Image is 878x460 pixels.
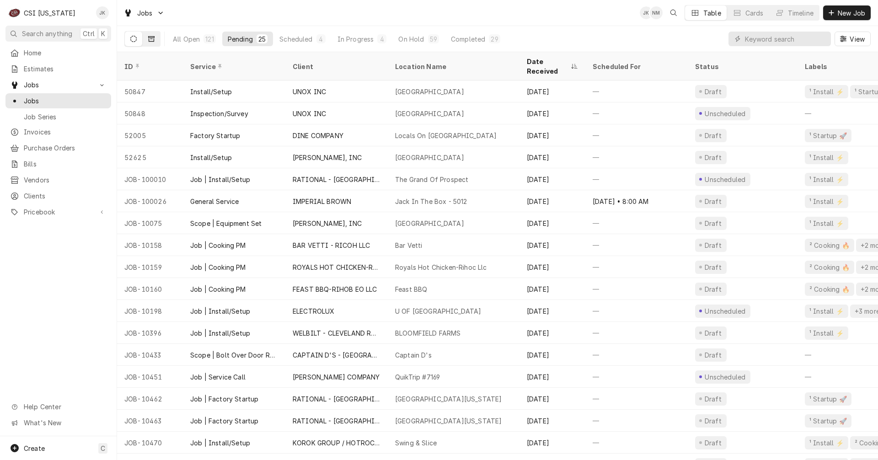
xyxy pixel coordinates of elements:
[379,34,385,44] div: 4
[519,80,585,102] div: [DATE]
[8,6,21,19] div: C
[585,256,688,278] div: —
[24,444,45,452] span: Create
[117,80,183,102] div: 50847
[703,350,723,360] div: Draft
[395,131,497,140] div: Locals On [GEOGRAPHIC_DATA]
[519,432,585,454] div: [DATE]
[5,26,111,42] button: Search anythingCtrlK
[519,256,585,278] div: [DATE]
[293,131,343,140] div: DINE COMPANY
[190,62,276,71] div: Service
[101,444,105,453] span: C
[24,143,107,153] span: Purchase Orders
[519,388,585,410] div: [DATE]
[650,6,663,19] div: Nancy Manuel's Avatar
[650,6,663,19] div: NM
[24,112,107,122] span: Job Series
[808,197,845,206] div: ¹ Install ⚡️
[96,6,109,19] div: Jeff Kuehl's Avatar
[117,300,183,322] div: JOB-10198
[190,87,232,96] div: Install/Setup
[5,109,111,124] a: Job Series
[808,219,845,228] div: ¹ Install ⚡️
[395,219,464,228] div: [GEOGRAPHIC_DATA]
[808,262,851,272] div: ² Cooking 🔥
[585,432,688,454] div: —
[117,234,183,256] div: JOB-10158
[395,62,510,71] div: Location Name
[395,328,461,338] div: BLOOMFIELD FARMS
[190,416,258,426] div: Job | Factory Startup
[293,62,379,71] div: Client
[258,34,266,44] div: 25
[24,127,107,137] span: Invoices
[585,80,688,102] div: —
[519,212,585,234] div: [DATE]
[703,87,723,96] div: Draft
[666,5,681,20] button: Open search
[24,191,107,201] span: Clients
[808,131,848,140] div: ¹ Startup 🚀
[703,284,723,294] div: Draft
[704,372,747,382] div: Unscheduled
[337,34,374,44] div: In Progress
[117,256,183,278] div: JOB-10159
[808,241,851,250] div: ² Cooking 🔥
[24,402,106,412] span: Help Center
[519,410,585,432] div: [DATE]
[395,350,432,360] div: Captain D's
[585,146,688,168] div: —
[293,306,335,316] div: ELECTROLUX
[585,212,688,234] div: —
[117,388,183,410] div: JOB-10462
[117,212,183,234] div: JOB-10075
[519,168,585,190] div: [DATE]
[293,284,377,294] div: FEAST BBQ-RIHOB EO LLC
[703,197,723,206] div: Draft
[117,146,183,168] div: 52625
[117,168,183,190] div: JOB-100010
[395,241,422,250] div: Bar Vetti
[395,394,502,404] div: [GEOGRAPHIC_DATA][US_STATE]
[228,34,253,44] div: Pending
[24,96,107,106] span: Jobs
[293,394,380,404] div: RATIONAL - [GEOGRAPHIC_DATA]
[293,350,380,360] div: CAPTAIN D'S - [GEOGRAPHIC_DATA]
[703,131,723,140] div: Draft
[101,29,105,38] span: K
[585,410,688,432] div: —
[190,350,278,360] div: Scope | Bolt Over Door Replacement
[519,300,585,322] div: [DATE]
[24,80,93,90] span: Jobs
[585,234,688,256] div: —
[190,219,262,228] div: Scope | Equipment Set
[190,262,246,272] div: Job | Cooking PM
[519,278,585,300] div: [DATE]
[585,344,688,366] div: —
[398,34,424,44] div: On Hold
[395,416,502,426] div: [GEOGRAPHIC_DATA][US_STATE]
[5,172,111,187] a: Vendors
[788,8,814,18] div: Timeline
[190,328,250,338] div: Job | Install/Setup
[519,234,585,256] div: [DATE]
[585,322,688,344] div: —
[585,190,688,212] div: [DATE] • 8:00 AM
[640,6,653,19] div: JK
[24,8,75,18] div: CSI [US_STATE]
[703,328,723,338] div: Draft
[120,5,168,21] a: Go to Jobs
[5,415,111,430] a: Go to What's New
[190,306,250,316] div: Job | Install/Setup
[745,8,764,18] div: Cards
[24,207,93,217] span: Pricebook
[395,109,464,118] div: [GEOGRAPHIC_DATA]
[395,284,427,294] div: Feast BBQ
[745,32,826,46] input: Keyword search
[293,87,326,96] div: UNOX INC
[593,62,679,71] div: Scheduled For
[395,197,467,206] div: Jack In The Box - 5012
[823,5,871,20] button: New Job
[703,241,723,250] div: Draft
